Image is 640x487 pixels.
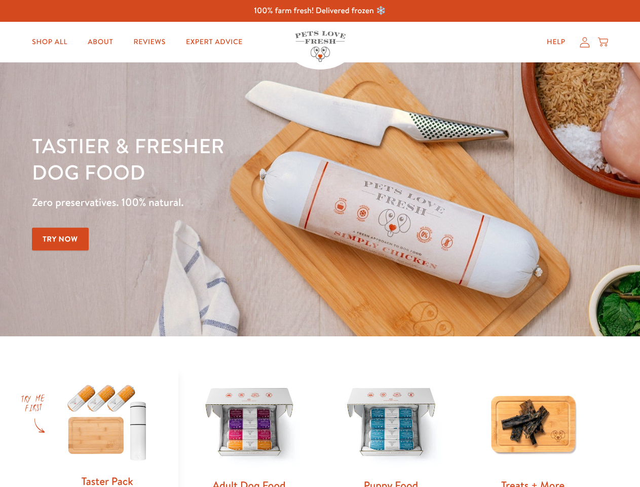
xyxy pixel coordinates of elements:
h1: Tastier & fresher dog food [32,132,416,185]
a: Shop All [24,32,76,52]
a: Expert Advice [178,32,251,52]
a: Reviews [125,32,173,52]
a: Help [539,32,574,52]
img: Pets Love Fresh [295,31,346,62]
a: Try Now [32,228,89,251]
p: Zero preservatives. 100% natural. [32,193,416,212]
a: About [80,32,121,52]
